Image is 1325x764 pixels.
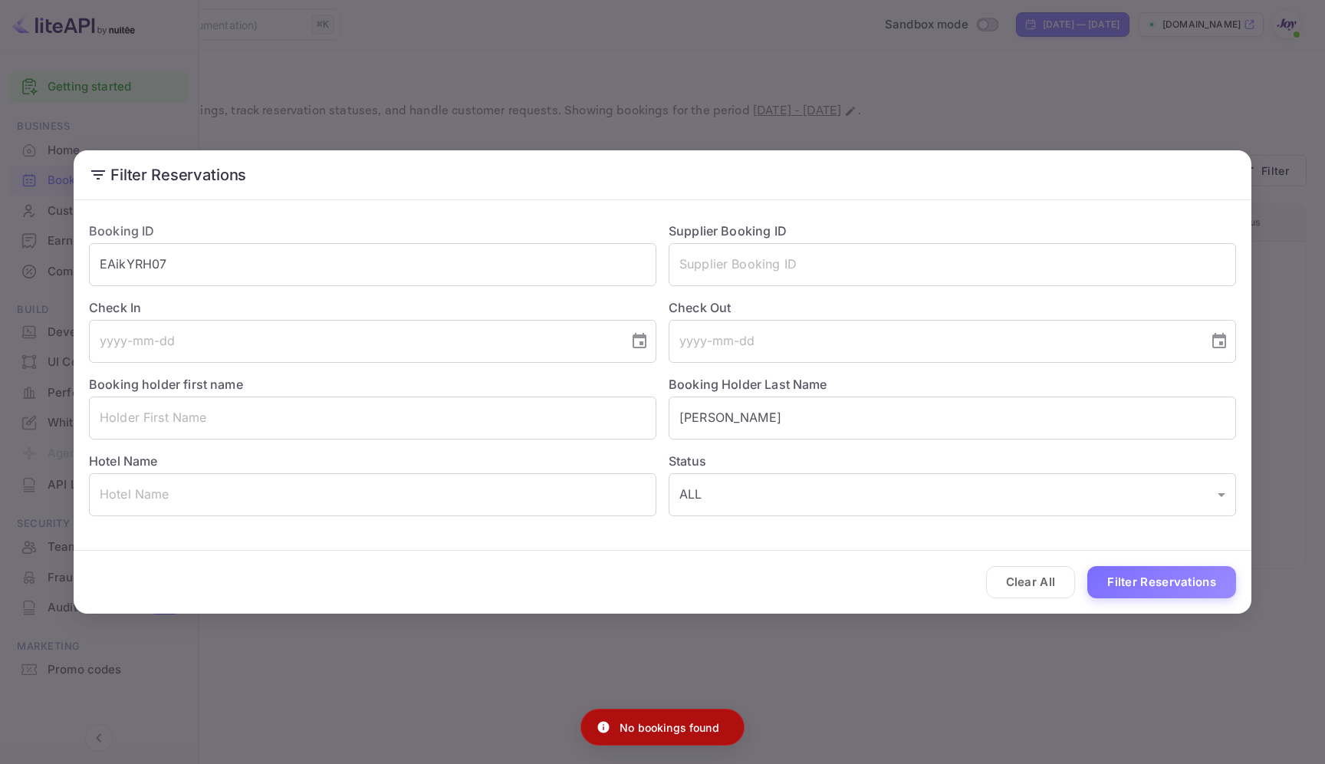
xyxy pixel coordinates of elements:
[669,452,1236,470] label: Status
[89,320,618,363] input: yyyy-mm-dd
[669,223,787,239] label: Supplier Booking ID
[669,298,1236,317] label: Check Out
[624,326,655,357] button: Choose date
[89,223,155,239] label: Booking ID
[669,377,827,392] label: Booking Holder Last Name
[89,453,158,469] label: Hotel Name
[669,473,1236,516] div: ALL
[74,150,1251,199] h2: Filter Reservations
[669,397,1236,440] input: Holder Last Name
[89,397,656,440] input: Holder First Name
[1204,326,1235,357] button: Choose date
[620,720,719,736] p: No bookings found
[89,298,656,317] label: Check In
[986,566,1076,599] button: Clear All
[669,320,1198,363] input: yyyy-mm-dd
[1087,566,1236,599] button: Filter Reservations
[669,243,1236,286] input: Supplier Booking ID
[89,243,656,286] input: Booking ID
[89,377,243,392] label: Booking holder first name
[89,473,656,516] input: Hotel Name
